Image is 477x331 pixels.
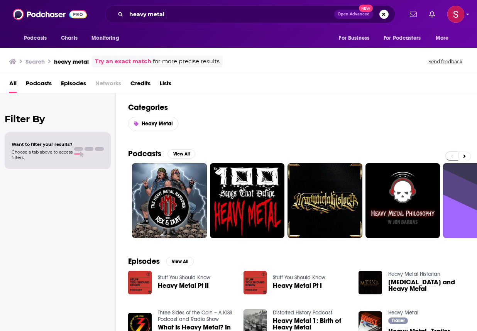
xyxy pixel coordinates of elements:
button: open menu [19,31,57,46]
a: Heavy Metal [388,309,418,316]
a: Heavy Metal Historian [388,271,440,277]
h3: heavy metal [54,58,89,65]
span: for more precise results [153,57,220,66]
a: Heavy Metal Pt I [273,282,322,289]
a: PodcastsView All [128,149,195,159]
a: Heavy Metal Pt II [158,282,209,289]
a: Show notifications dropdown [407,8,420,21]
button: open menu [430,31,458,46]
a: Podcasts [26,77,52,93]
h2: Filter By [5,113,111,125]
button: View All [166,257,194,266]
img: Heavy Metal Pt II [128,271,152,294]
a: Credits [130,77,151,93]
a: Three Sides of the Coin – A KISS Podcast and Radio Show [158,309,232,323]
input: Search podcasts, credits, & more... [126,8,334,20]
a: Distorted History Podcast [273,309,332,316]
a: Episodes [61,77,86,93]
h2: Categories [128,103,465,112]
a: Charts [56,31,82,46]
a: Stuff You Should Know [273,274,325,281]
a: Stuff You Should Know [158,274,210,281]
h3: Search [25,58,45,65]
button: open menu [333,31,379,46]
span: Podcasts [24,33,47,44]
a: Show notifications dropdown [426,8,438,21]
a: Heavy Metal 1: Birth of Heavy Metal [273,317,349,331]
h2: Episodes [128,257,160,266]
a: EpisodesView All [128,257,194,266]
span: For Podcasters [384,33,421,44]
button: open menu [379,31,432,46]
button: Send feedback [426,58,465,65]
span: [MEDICAL_DATA] and Heavy Metal [388,279,465,292]
img: Heavy Metal Pt I [244,271,267,294]
a: All [9,77,17,93]
span: New [359,5,373,12]
span: More [436,33,449,44]
button: Show profile menu [447,6,464,23]
span: Networks [95,77,121,93]
div: Search podcasts, credits, & more... [105,5,395,23]
img: User Profile [447,6,464,23]
a: Ebola and Heavy Metal [388,279,465,292]
a: Lists [160,77,171,93]
span: Trailer [392,318,405,323]
img: Ebola and Heavy Metal [359,271,382,294]
span: Charts [61,33,78,44]
span: Heavy Metal [142,120,173,127]
img: Podchaser - Follow, Share and Rate Podcasts [13,7,87,22]
a: Heavy Metal [128,117,178,130]
button: open menu [86,31,129,46]
a: Try an exact match [95,57,151,66]
h2: Podcasts [128,149,161,159]
span: Open Advanced [338,12,370,16]
button: Open AdvancedNew [334,10,373,19]
span: Logged in as stephanie85546 [447,6,464,23]
span: For Business [339,33,369,44]
button: View All [167,149,195,159]
span: Want to filter your results? [12,142,73,147]
span: Choose a tab above to access filters. [12,149,73,160]
span: Monitoring [91,33,119,44]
